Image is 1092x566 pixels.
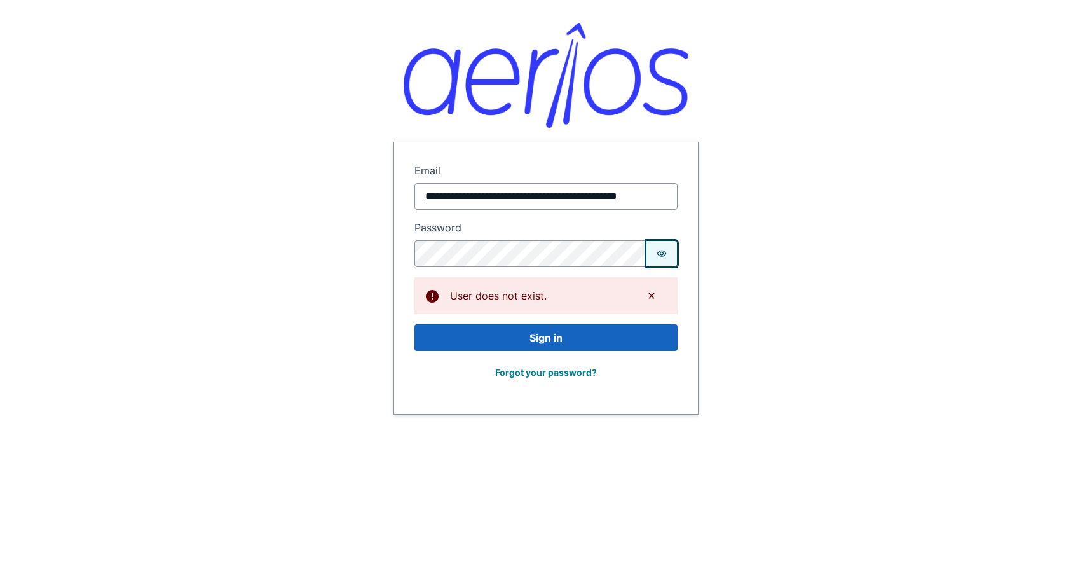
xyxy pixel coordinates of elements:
[450,288,625,303] div: User does not exist.
[414,324,678,351] button: Sign in
[646,240,678,267] button: Show password
[636,285,667,307] button: Dismiss alert
[487,361,605,383] button: Forgot your password?
[414,163,678,178] label: Email
[404,23,688,128] img: Aerios logo
[414,220,678,235] label: Password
